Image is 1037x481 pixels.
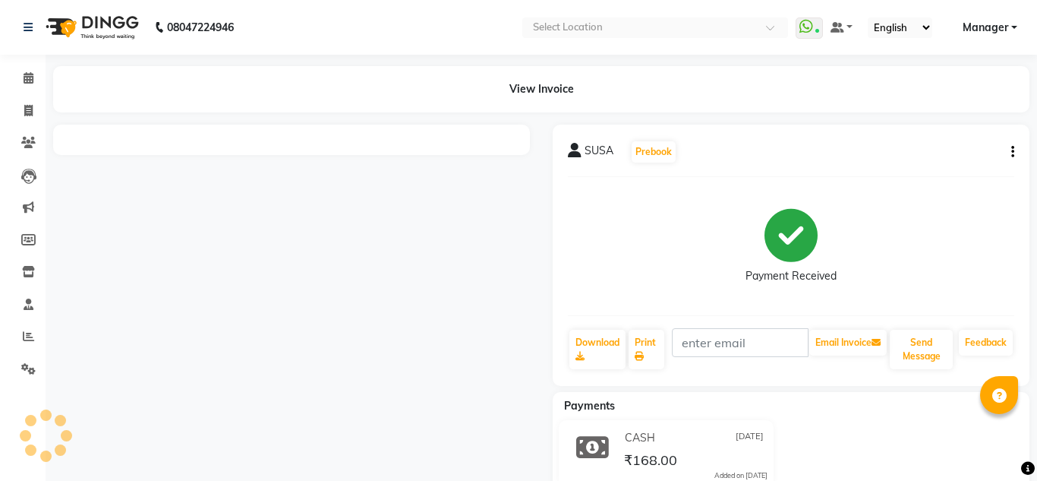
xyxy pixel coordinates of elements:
a: Download [569,330,626,369]
span: SUSA [585,143,613,164]
span: Payments [564,399,615,413]
span: [DATE] [736,430,764,446]
button: Prebook [632,141,676,163]
div: View Invoice [53,66,1029,112]
span: ₹168.00 [624,451,677,473]
img: logo [39,6,143,49]
input: enter email [672,328,808,357]
a: Feedback [959,330,1013,356]
button: Email Invoice [809,330,887,356]
iframe: chat widget [973,420,1022,466]
b: 08047224946 [167,6,234,49]
a: Print [629,330,664,369]
span: Manager [963,20,1008,36]
div: Added on [DATE] [714,470,768,481]
div: Select Location [533,20,603,35]
button: Send Message [890,330,953,369]
div: Payment Received [745,268,837,284]
span: CASH [625,430,655,446]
